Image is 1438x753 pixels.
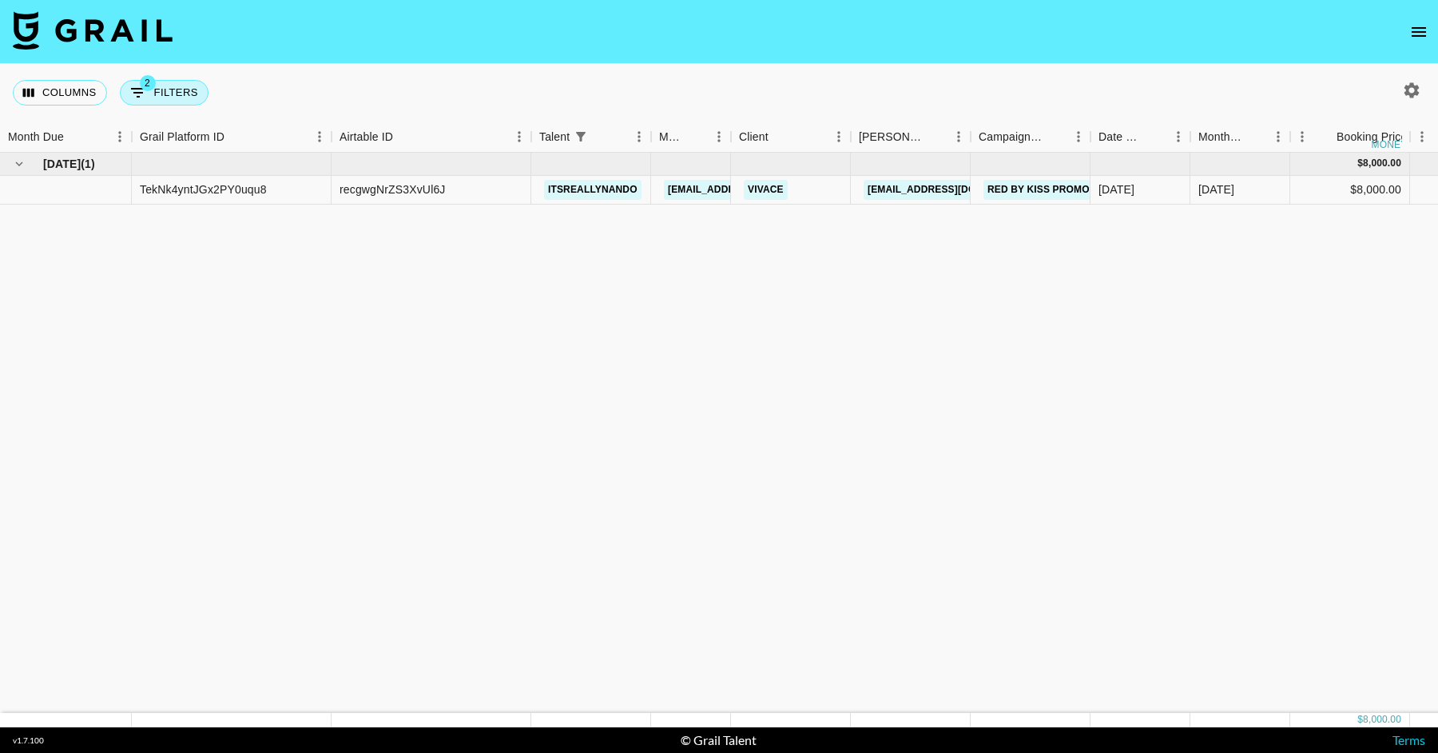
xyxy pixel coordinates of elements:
[539,122,570,153] div: Talent
[1363,157,1401,170] div: 8,000.00
[1166,125,1190,149] button: Menu
[1266,125,1290,149] button: Menu
[224,125,247,148] button: Sort
[13,11,173,50] img: Grail Talent
[108,125,132,149] button: Menu
[827,125,851,149] button: Menu
[685,125,707,148] button: Sort
[851,122,971,153] div: Booker
[1098,122,1144,153] div: Date Created
[1198,122,1244,153] div: Month Due
[1144,125,1166,148] button: Sort
[1098,181,1134,197] div: 28/05/2025
[570,125,592,148] button: Show filters
[393,125,415,148] button: Sort
[332,122,531,153] div: Airtable ID
[1410,125,1434,149] button: Menu
[864,180,1043,200] a: [EMAIL_ADDRESS][DOMAIN_NAME]
[13,80,107,106] button: Select columns
[1290,125,1314,149] button: Menu
[681,732,757,748] div: © Grail Talent
[1363,713,1401,727] div: 8,000.00
[627,125,651,149] button: Menu
[664,180,843,200] a: [EMAIL_ADDRESS][DOMAIN_NAME]
[1190,122,1290,153] div: Month Due
[43,156,81,172] span: [DATE]
[140,75,156,91] span: 2
[1357,157,1363,170] div: $
[971,122,1090,153] div: Campaign (Type)
[507,125,531,149] button: Menu
[769,125,791,148] button: Sort
[744,180,788,200] a: VIVACE
[1198,181,1234,197] div: Aug '25
[1090,122,1190,153] div: Date Created
[1337,122,1407,153] div: Booking Price
[1044,125,1067,148] button: Sort
[140,181,267,197] div: TekNk4yntJGx2PY0uqu8
[1357,713,1363,727] div: $
[979,122,1044,153] div: Campaign (Type)
[1244,125,1266,148] button: Sort
[1067,125,1090,149] button: Menu
[340,181,445,197] div: recgwgNrZS3XvUl6J
[132,122,332,153] div: Grail Platform ID
[1403,16,1435,48] button: open drawer
[1314,125,1337,148] button: Sort
[659,122,685,153] div: Manager
[947,125,971,149] button: Menu
[64,125,86,148] button: Sort
[707,125,731,149] button: Menu
[1392,732,1425,747] a: Terms
[120,80,209,106] button: Show filters
[140,122,224,153] div: Grail Platform ID
[8,122,64,153] div: Month Due
[739,122,769,153] div: Client
[81,156,95,172] span: ( 1 )
[531,122,651,153] div: Talent
[8,153,30,175] button: hide children
[592,125,614,148] button: Sort
[570,125,592,148] div: 1 active filter
[340,122,393,153] div: Airtable ID
[308,125,332,149] button: Menu
[859,122,924,153] div: [PERSON_NAME]
[651,122,731,153] div: Manager
[924,125,947,148] button: Sort
[731,122,851,153] div: Client
[983,180,1094,200] a: Red By Kiss Promo
[1290,176,1410,205] div: $8,000.00
[13,735,44,746] div: v 1.7.100
[1372,140,1408,149] div: money
[544,180,642,200] a: itsreallynando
